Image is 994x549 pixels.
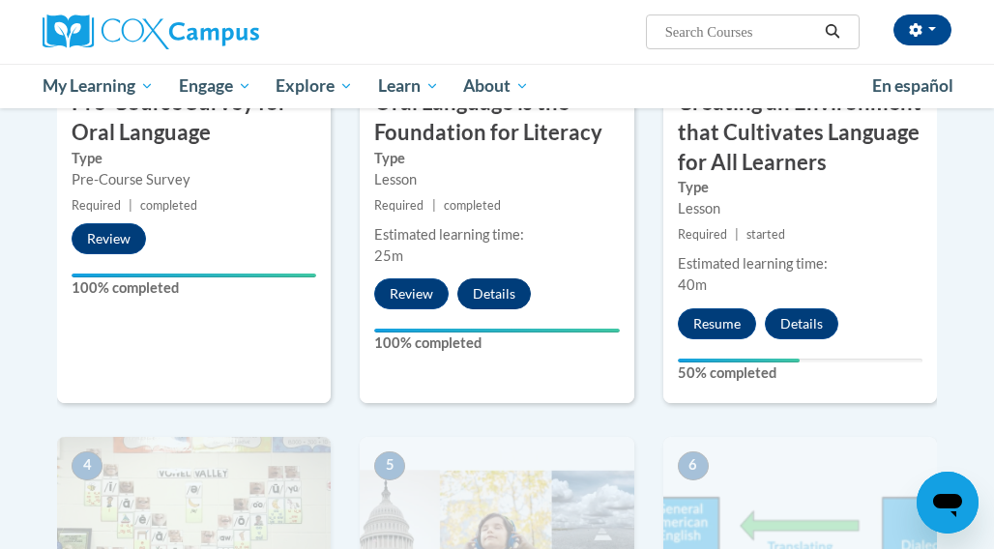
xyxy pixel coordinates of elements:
div: Pre-Course Survey [72,169,316,190]
span: 6 [678,451,709,480]
span: 40m [678,276,707,293]
button: Search [818,20,847,43]
span: Required [374,198,424,213]
a: Learn [365,64,452,108]
div: Estimated learning time: [678,253,922,274]
label: 100% completed [72,277,316,299]
a: Cox Campus [43,14,326,49]
div: Lesson [678,198,922,219]
span: Required [678,227,727,242]
span: completed [444,198,501,213]
span: En español [872,75,953,96]
a: About [452,64,542,108]
span: | [129,198,132,213]
label: Type [678,177,922,198]
div: Your progress [678,359,801,362]
span: started [746,227,785,242]
iframe: Button to launch messaging window [917,472,979,534]
input: Search Courses [663,20,818,43]
span: 5 [374,451,405,480]
button: Account Settings [893,14,951,45]
button: Details [765,308,838,339]
span: | [735,227,739,242]
label: 50% completed [678,362,922,384]
div: Your progress [72,274,316,277]
label: Type [72,148,316,169]
div: Estimated learning time: [374,224,619,246]
h3: Oral Language is the Foundation for Literacy [360,88,633,148]
label: Type [374,148,619,169]
button: Review [72,223,146,254]
a: Explore [263,64,365,108]
div: Lesson [374,169,619,190]
div: Main menu [28,64,966,108]
span: About [463,74,529,98]
a: En español [860,66,966,106]
a: My Learning [30,64,166,108]
span: | [432,198,436,213]
img: Cox Campus [43,14,259,49]
span: Explore [276,74,353,98]
h3: Pre-Course Survey for Oral Language [57,88,331,148]
span: Engage [179,74,251,98]
span: completed [140,198,197,213]
span: Required [72,198,121,213]
div: Your progress [374,329,619,332]
a: Engage [166,64,264,108]
span: Learn [378,74,439,98]
button: Resume [678,308,756,339]
span: 25m [374,247,403,264]
label: 100% completed [374,332,619,354]
span: 4 [72,451,102,480]
button: Details [457,278,531,309]
h3: Creating an Environment that Cultivates Language for All Learners [663,88,937,177]
button: Review [374,278,449,309]
span: My Learning [43,74,154,98]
